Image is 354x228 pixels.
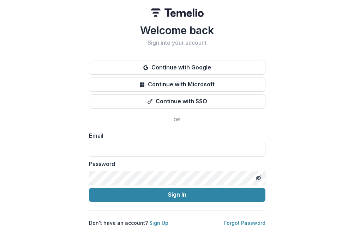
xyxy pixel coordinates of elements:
[89,188,265,202] button: Sign In
[253,172,264,184] button: Toggle password visibility
[89,39,265,46] h2: Sign into your account
[89,61,265,75] button: Continue with Google
[89,94,265,109] button: Continue with SSO
[89,131,261,140] label: Email
[224,220,265,226] a: Forgot Password
[89,24,265,37] h1: Welcome back
[89,160,261,168] label: Password
[89,219,168,227] p: Don't have an account?
[151,8,204,17] img: Temelio
[149,220,168,226] a: Sign Up
[89,78,265,92] button: Continue with Microsoft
